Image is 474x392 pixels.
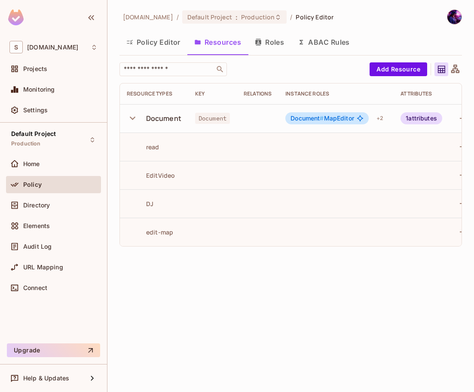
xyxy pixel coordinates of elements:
[23,65,47,72] span: Projects
[291,31,357,53] button: ABAC Rules
[235,14,238,21] span: :
[23,161,40,167] span: Home
[27,44,78,51] span: Workspace: savameta.com
[9,41,23,53] span: S
[7,343,100,357] button: Upgrade
[296,13,333,21] span: Policy Editor
[177,13,179,21] li: /
[127,143,159,151] div: read
[23,107,48,114] span: Settings
[291,115,354,122] span: MapEditor
[127,90,181,97] div: Resource Types
[244,90,272,97] div: Relations
[241,13,275,21] span: Production
[290,13,292,21] li: /
[195,113,230,124] span: Document
[248,31,291,53] button: Roles
[291,114,324,122] span: Document
[127,171,175,179] div: EditVideo
[23,181,42,188] span: Policy
[285,90,387,97] div: Instance roles
[23,222,50,229] span: Elements
[146,114,181,123] div: Document
[127,200,153,208] div: DJ
[23,202,50,209] span: Directory
[401,112,442,124] div: 1 attributes
[11,130,56,137] span: Default Project
[187,31,248,53] button: Resources
[23,375,69,382] span: Help & Updates
[320,114,324,122] span: #
[23,86,55,93] span: Monitoring
[401,90,442,97] div: Attributes
[23,243,52,250] span: Audit Log
[370,62,427,76] button: Add Resource
[127,228,173,236] div: edit-map
[187,13,232,21] span: Default Project
[23,284,47,291] span: Connect
[447,10,462,24] img: Sơn Trần Văn
[123,13,173,21] span: the active workspace
[373,111,387,125] div: + 2
[11,140,41,147] span: Production
[23,264,63,271] span: URL Mapping
[119,31,187,53] button: Policy Editor
[8,9,24,25] img: SReyMgAAAABJRU5ErkJggg==
[195,90,230,97] div: Key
